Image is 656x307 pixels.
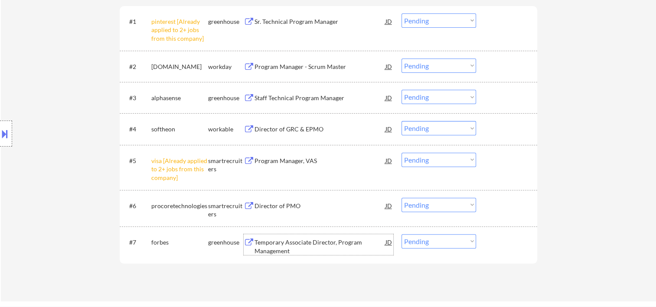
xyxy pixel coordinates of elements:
[385,13,393,29] div: JD
[151,202,208,210] div: procoretechnologies
[385,121,393,137] div: JD
[255,17,385,26] div: Sr. Technical Program Manager
[385,198,393,213] div: JD
[255,94,385,102] div: Staff Technical Program Manager
[385,234,393,250] div: JD
[255,62,385,71] div: Program Manager - Scrum Master
[151,62,208,71] div: [DOMAIN_NAME]
[151,17,208,43] div: pinterest [Already applied to 2+ jobs from this company]
[129,17,144,26] div: #1
[129,238,144,247] div: #7
[151,238,208,247] div: forbes
[255,125,385,134] div: Director of GRC & EPMO
[151,94,208,102] div: alphasense
[208,202,244,219] div: smartrecruiters
[208,157,244,173] div: smartrecruiters
[385,90,393,105] div: JD
[151,125,208,134] div: softheon
[208,94,244,102] div: greenhouse
[255,202,385,210] div: Director of PMO
[385,153,393,168] div: JD
[208,62,244,71] div: workday
[255,238,385,255] div: Temporary Associate Director, Program Management
[208,238,244,247] div: greenhouse
[255,157,385,165] div: Program Manager, VAS
[208,17,244,26] div: greenhouse
[385,59,393,74] div: JD
[208,125,244,134] div: workable
[151,157,208,182] div: visa [Already applied to 2+ jobs from this company]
